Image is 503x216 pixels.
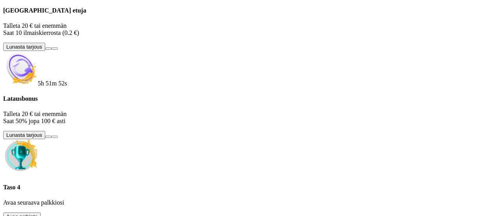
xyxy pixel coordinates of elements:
h4: Latausbonus [3,95,500,102]
button: Lunasta tarjous [3,43,45,51]
h4: Taso 4 [3,184,500,191]
button: Lunasta tarjous [3,131,45,139]
img: Reload bonus icon [3,51,38,85]
button: info [51,47,58,50]
p: Avaa seuraava palkkiosi [3,199,500,206]
img: Unclaimed level icon [3,139,38,174]
span: countdown [38,80,67,87]
h4: [GEOGRAPHIC_DATA] etuja [3,7,500,14]
span: Lunasta tarjous [6,44,42,50]
p: Talleta 20 € tai enemmän Saat 50% jopa 100 € asti [3,111,500,125]
p: Talleta 20 € tai enemmän Saat 10 ilmaiskierrosta (0.2 €) [3,22,500,36]
span: Lunasta tarjous [6,132,42,138]
button: info [51,136,58,138]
